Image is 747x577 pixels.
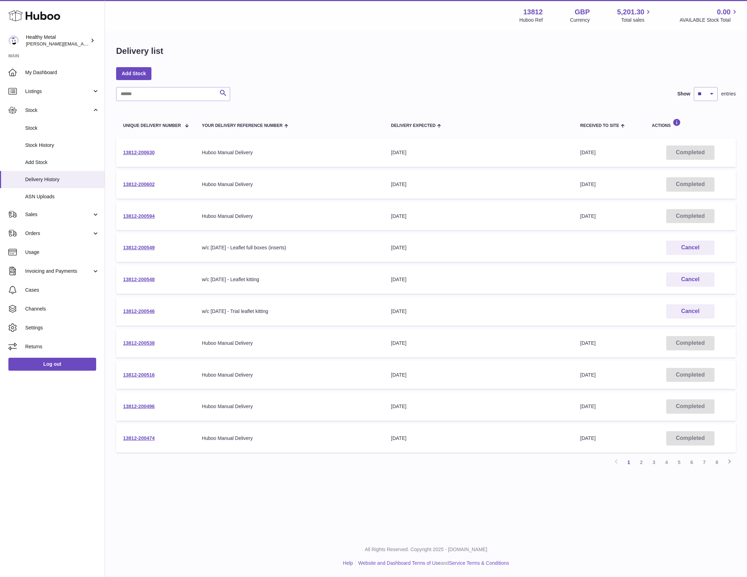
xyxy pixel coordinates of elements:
div: w/c [DATE] - Trial leaflet kitting [202,308,377,315]
a: 5,201.30 Total sales [617,7,653,23]
span: [DATE] [580,150,596,155]
a: 13812-200602 [123,181,155,187]
a: 0.00 AVAILABLE Stock Total [680,7,739,23]
div: Huboo Manual Delivery [202,403,377,410]
a: 5 [673,456,685,469]
span: Returns [25,343,99,350]
div: [DATE] [391,403,566,410]
div: Huboo Manual Delivery [202,340,377,347]
span: Sales [25,211,92,218]
span: Delivery Expected [391,123,435,128]
span: Unique Delivery Number [123,123,181,128]
label: Show [677,91,690,97]
span: Delivery History [25,176,99,183]
a: 13812-200546 [123,308,155,314]
span: Orders [25,230,92,237]
a: 13812-200549 [123,245,155,250]
span: [DATE] [580,213,596,219]
a: 6 [685,456,698,469]
span: Stock [25,107,92,114]
strong: GBP [575,7,590,17]
a: 13812-200516 [123,372,155,378]
span: Channels [25,306,99,312]
div: [DATE] [391,213,566,220]
a: 13812-200496 [123,404,155,409]
a: 7 [698,456,711,469]
div: Healthy Metal [26,34,89,47]
span: [DATE] [580,181,596,187]
a: 13812-200474 [123,435,155,441]
div: [DATE] [391,308,566,315]
li: and [356,560,509,567]
div: [DATE] [391,340,566,347]
span: 0.00 [717,7,731,17]
div: Huboo Manual Delivery [202,181,377,188]
div: [DATE] [391,372,566,378]
span: [PERSON_NAME][EMAIL_ADDRESS][DOMAIN_NAME] [26,41,140,47]
a: 13812-200594 [123,213,155,219]
a: Add Stock [116,67,151,80]
a: 1 [622,456,635,469]
a: 3 [648,456,660,469]
div: w/c [DATE] - Leaflet kitting [202,276,377,283]
div: [DATE] [391,181,566,188]
span: My Dashboard [25,69,99,76]
span: Total sales [621,17,652,23]
a: Website and Dashboard Terms of Use [358,560,441,566]
div: Currency [570,17,590,23]
a: 13812-200538 [123,340,155,346]
span: Usage [25,249,99,256]
img: jose@healthy-metal.com [8,35,19,46]
span: Your Delivery Reference Number [202,123,283,128]
div: Huboo Manual Delivery [202,213,377,220]
span: [DATE] [580,340,596,346]
span: Stock [25,125,99,131]
span: [DATE] [580,372,596,378]
a: 2 [635,456,648,469]
span: [DATE] [580,435,596,441]
div: Huboo Manual Delivery [202,149,377,156]
a: 4 [660,456,673,469]
div: w/c [DATE] - Leaflet full boxes (inserts) [202,244,377,251]
span: [DATE] [580,404,596,409]
div: [DATE] [391,276,566,283]
a: 13812-200630 [123,150,155,155]
strong: 13812 [523,7,543,17]
p: All Rights Reserved. Copyright 2025 - [DOMAIN_NAME] [111,546,741,553]
a: 8 [711,456,723,469]
span: Cases [25,287,99,293]
span: Invoicing and Payments [25,268,92,275]
a: Service Terms & Conditions [449,560,509,566]
span: AVAILABLE Stock Total [680,17,739,23]
span: Received to Site [580,123,619,128]
div: [DATE] [391,435,566,442]
div: Actions [652,119,729,128]
span: Listings [25,88,92,95]
h1: Delivery list [116,45,163,57]
a: Help [343,560,353,566]
a: 13812-200548 [123,277,155,282]
div: [DATE] [391,244,566,251]
span: 5,201.30 [617,7,645,17]
button: Cancel [666,304,714,319]
span: ASN Uploads [25,193,99,200]
div: Huboo Ref [519,17,543,23]
button: Cancel [666,272,714,287]
span: entries [721,91,736,97]
div: Huboo Manual Delivery [202,372,377,378]
div: Huboo Manual Delivery [202,435,377,442]
button: Cancel [666,241,714,255]
span: Add Stock [25,159,99,166]
a: Log out [8,358,96,370]
span: Stock History [25,142,99,149]
div: [DATE] [391,149,566,156]
span: Settings [25,325,99,331]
